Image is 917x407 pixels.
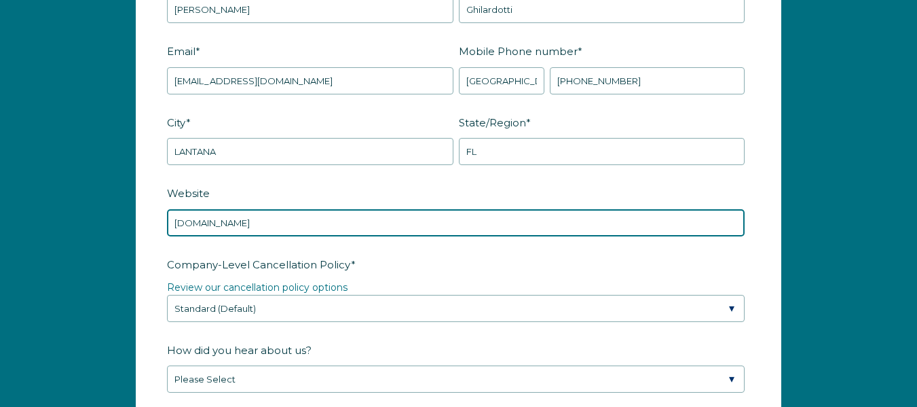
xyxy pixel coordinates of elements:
span: Website [167,183,210,204]
a: Review our cancellation policy options [167,281,348,294]
span: Email [167,41,195,62]
span: How did you hear about us? [167,340,312,361]
span: Company-Level Cancellation Policy [167,254,351,275]
span: Mobile Phone number [459,41,578,62]
span: City [167,112,186,133]
span: State/Region [459,112,526,133]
